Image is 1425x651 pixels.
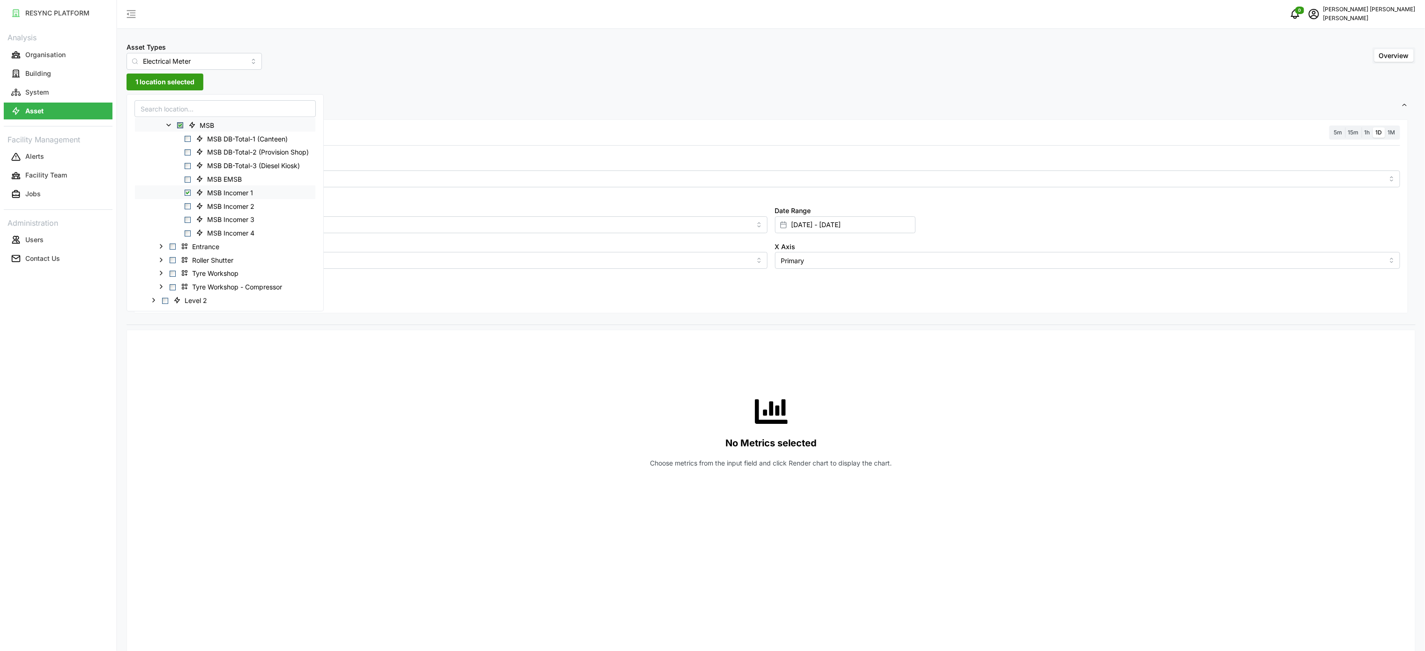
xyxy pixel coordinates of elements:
span: Select Entrance [170,244,176,250]
a: Building [4,64,112,83]
span: MSB [200,121,214,130]
p: Jobs [25,189,41,199]
input: Select metric [158,173,1384,184]
input: Select X axis [775,252,1401,269]
p: Facility Team [25,170,67,180]
p: *You can only select a maximum of 5 metrics [142,189,1400,197]
button: schedule [1305,5,1323,23]
span: MSB EMSB [207,175,242,184]
p: Building [25,69,51,78]
span: Settings [134,94,1401,117]
span: MSB Incomer 2 [207,201,254,211]
a: Asset [4,102,112,120]
span: 1D [1376,129,1382,136]
button: Users [4,231,112,248]
p: [PERSON_NAME] [PERSON_NAME] [1323,5,1416,14]
span: Select MSB EMSB [185,176,191,182]
span: MSB DB-Total-2 (Provision Shop) [192,146,315,157]
span: Tyre Workshop - Compressor [192,282,282,292]
button: Organisation [4,46,112,63]
span: Overview [1379,52,1409,59]
a: Users [4,230,112,249]
p: Contact Us [25,254,60,263]
span: Select MSB Incomer 1 [185,190,191,196]
button: Contact Us [4,250,112,267]
span: MSB Incomer 3 [207,215,254,224]
span: Roller Shutter [192,256,233,265]
span: MSB DB-Total-3 (Diesel Kiosk) [192,160,306,171]
span: MSB Incomer 3 [192,214,261,225]
span: Roller Shutter [177,254,240,266]
p: Organisation [25,50,66,59]
button: Settings [127,94,1416,117]
p: RESYNC PLATFORM [25,8,90,18]
a: System [4,83,112,102]
a: Organisation [4,45,112,64]
p: Administration [4,215,112,229]
span: 1 location selected [135,74,194,90]
span: 15m [1348,129,1359,136]
button: System [4,84,112,101]
span: Tyre Workshop [192,269,239,278]
div: Settings [127,117,1416,325]
span: 0 [1298,7,1301,14]
a: Alerts [4,148,112,166]
span: MSB DB-Total-1 (Canteen) [192,133,294,144]
span: Tyre Workshop - Compressor [177,281,289,292]
button: RESYNC PLATFORM [4,5,112,22]
button: Building [4,65,112,82]
a: RESYNC PLATFORM [4,4,112,22]
input: Select date range [775,216,916,233]
button: Alerts [4,148,112,165]
span: Select MSB Incomer 3 [185,217,191,223]
span: 1M [1388,129,1395,136]
label: Date Range [775,206,811,216]
span: MSB DB-Total-3 (Diesel Kiosk) [207,161,300,170]
span: Select Tyre Workshop [170,271,176,277]
span: Select Level 2 [162,298,168,304]
span: Entrance [177,241,226,252]
p: Analysis [4,30,112,44]
span: MSB DB-Total-2 (Provision Shop) [207,148,309,157]
p: Asset [25,106,44,116]
span: MSB Incomer 4 [207,229,254,238]
p: Alerts [25,152,44,161]
a: Jobs [4,185,112,204]
span: Entrance [192,242,219,252]
input: Search location... [134,100,316,117]
label: Asset Types [127,42,166,52]
button: Facility Team [4,167,112,184]
span: MSB Incomer 4 [192,227,261,238]
span: Select MSB Incomer 4 [185,230,191,237]
button: notifications [1286,5,1305,23]
span: MSB Incomer 1 [207,188,253,198]
span: Select Roller Shutter [170,257,176,263]
span: Select MSB DB-Total-1 (Canteen) [185,136,191,142]
button: Asset [4,103,112,119]
span: MSB [185,119,221,131]
a: Contact Us [4,249,112,268]
span: 5m [1334,129,1343,136]
span: Select Tyre Workshop - Compressor [170,284,176,290]
input: Select Y axis [142,252,768,269]
a: Facility Team [4,166,112,185]
p: System [25,88,49,97]
span: Level 2 [170,295,214,306]
span: MSB EMSB [192,173,248,185]
p: [PERSON_NAME] [1323,14,1416,23]
p: Facility Management [4,132,112,146]
span: MSB Incomer 2 [192,200,261,211]
span: Select MSB DB-Total-2 (Provision Shop) [185,149,191,155]
p: Choose metrics from the input field and click Render chart to display the chart. [650,459,892,468]
span: Tyre Workshop [177,267,245,279]
p: No Metrics selected [725,436,817,451]
span: Select MSB Incomer 2 [185,203,191,209]
span: MSB DB-Total-1 (Canteen) [207,134,288,144]
span: Level 2 [185,296,207,305]
label: X Axis [775,242,796,252]
div: 1 location selected [127,94,324,311]
button: Jobs [4,186,112,203]
span: MSB Incomer 1 [192,187,260,198]
button: 1 location selected [127,74,203,90]
input: Select chart type [142,216,768,233]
